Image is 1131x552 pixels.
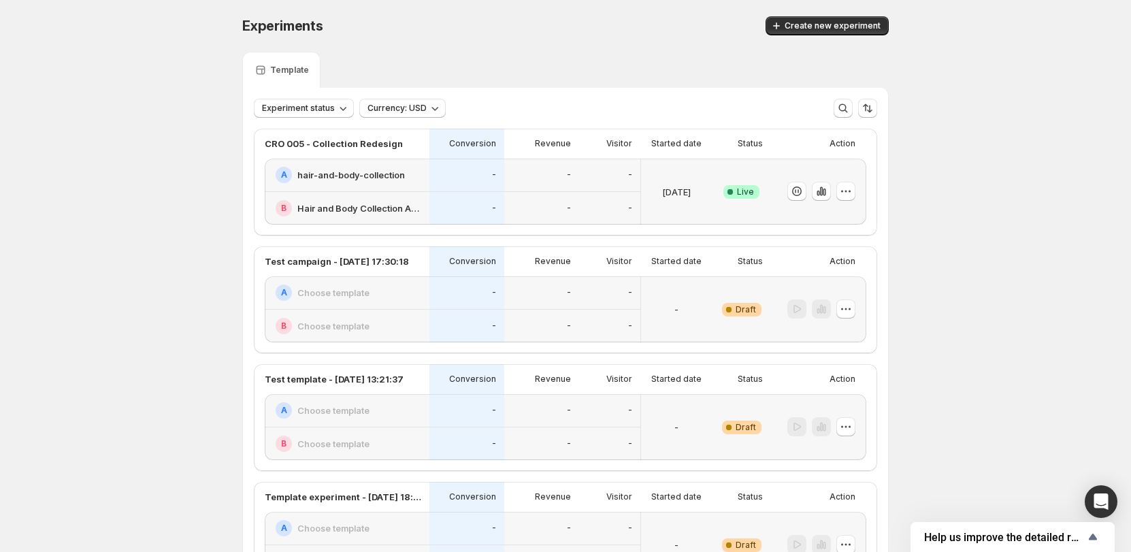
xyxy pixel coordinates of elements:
[492,169,496,180] p: -
[651,374,702,385] p: Started date
[830,491,855,502] p: Action
[492,203,496,214] p: -
[492,405,496,416] p: -
[265,255,409,268] p: Test campaign - [DATE] 17:30:18
[449,374,496,385] p: Conversion
[830,256,855,267] p: Action
[766,16,889,35] button: Create new experiment
[265,137,403,150] p: CRO 005 - Collection Redesign
[737,186,754,197] span: Live
[492,523,496,534] p: -
[830,374,855,385] p: Action
[785,20,881,31] span: Create new experiment
[281,203,286,214] h2: B
[492,438,496,449] p: -
[492,287,496,298] p: -
[567,523,571,534] p: -
[738,256,763,267] p: Status
[567,169,571,180] p: -
[359,99,446,118] button: Currency: USD
[674,421,678,434] p: -
[674,303,678,316] p: -
[281,321,286,331] h2: B
[606,138,632,149] p: Visitor
[297,286,370,299] h2: Choose template
[449,491,496,502] p: Conversion
[651,256,702,267] p: Started date
[606,256,632,267] p: Visitor
[651,138,702,149] p: Started date
[924,529,1101,545] button: Show survey - Help us improve the detailed report for A/B campaigns
[281,405,287,416] h2: A
[628,405,632,416] p: -
[606,491,632,502] p: Visitor
[281,287,287,298] h2: A
[628,169,632,180] p: -
[535,374,571,385] p: Revenue
[297,521,370,535] h2: Choose template
[628,523,632,534] p: -
[449,138,496,149] p: Conversion
[1085,485,1117,518] div: Open Intercom Messenger
[736,422,756,433] span: Draft
[281,169,287,180] h2: A
[738,138,763,149] p: Status
[628,287,632,298] p: -
[281,523,287,534] h2: A
[628,321,632,331] p: -
[535,138,571,149] p: Revenue
[738,374,763,385] p: Status
[281,438,286,449] h2: B
[567,287,571,298] p: -
[270,65,309,76] p: Template
[736,540,756,551] span: Draft
[628,203,632,214] p: -
[265,372,404,386] p: Test template - [DATE] 13:21:37
[736,304,756,315] span: Draft
[606,374,632,385] p: Visitor
[924,531,1085,544] span: Help us improve the detailed report for A/B campaigns
[651,491,702,502] p: Started date
[858,99,877,118] button: Sort the results
[492,321,496,331] p: -
[449,256,496,267] p: Conversion
[567,203,571,214] p: -
[535,256,571,267] p: Revenue
[628,438,632,449] p: -
[297,404,370,417] h2: Choose template
[674,538,678,552] p: -
[297,201,421,215] h2: Hair and Body Collection AB Test
[738,491,763,502] p: Status
[265,490,421,504] p: Template experiment - [DATE] 18:51:58
[297,168,405,182] h2: hair-and-body-collection
[830,138,855,149] p: Action
[567,405,571,416] p: -
[297,319,370,333] h2: Choose template
[367,103,427,114] span: Currency: USD
[262,103,335,114] span: Experiment status
[662,185,691,199] p: [DATE]
[535,491,571,502] p: Revenue
[254,99,354,118] button: Experiment status
[297,437,370,451] h2: Choose template
[567,321,571,331] p: -
[242,18,323,34] span: Experiments
[567,438,571,449] p: -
